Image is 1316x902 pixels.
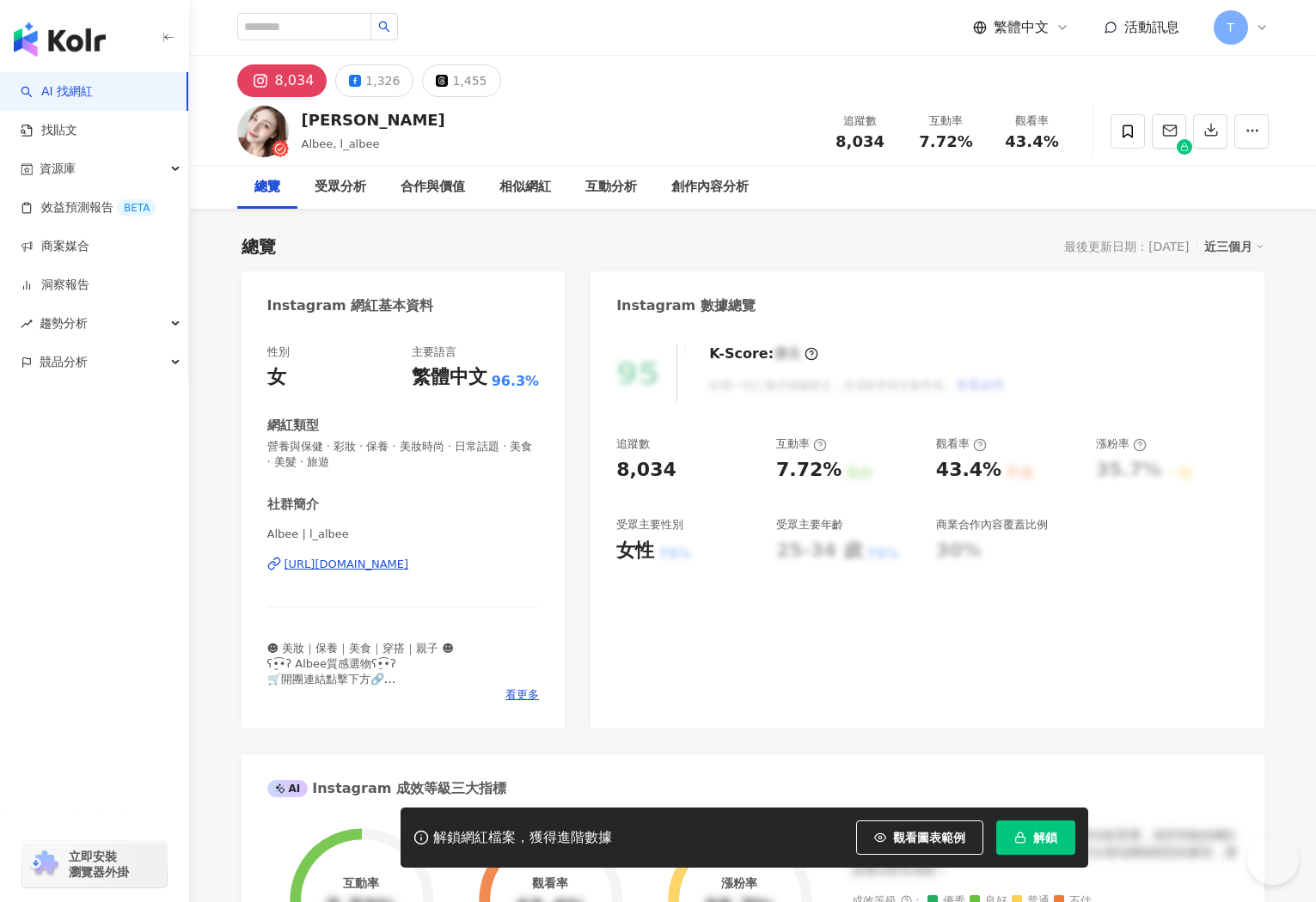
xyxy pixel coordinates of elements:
[616,517,683,533] div: 受眾主要性別
[40,149,76,188] span: 資源庫
[267,496,319,514] div: 社群簡介
[936,517,1048,533] div: 商業合作內容覆蓋比例
[267,296,434,315] div: Instagram 網紅基本資料
[21,122,77,139] a: 找貼文
[412,364,487,391] div: 繁體中文
[378,21,390,33] span: search
[721,876,757,890] div: 漲粉率
[267,364,286,391] div: 女
[616,296,756,315] div: Instagram 數據總覽
[365,69,400,93] div: 1,326
[1204,235,1264,258] div: 近三個月
[267,642,476,717] span: ☻ 美妝｜保養｜美食｜穿搭｜親子 ☻ ʕ•̮͡•ʔ Albee質感選物ʕ•̠͡•ʔ 🛒開團連結點擊下方🔗 🗳相關合作私訊小盒子 💌[EMAIL_ADDRESS][DOMAIN_NAME]
[21,238,89,255] a: 商案媒合
[1227,18,1234,37] span: T
[275,69,315,93] div: 8,034
[267,780,309,797] div: AI
[893,831,965,844] span: 觀看圖表範例
[21,277,89,294] a: 洞察報告
[505,687,539,703] span: 看更多
[22,841,167,887] a: chrome extension立即安裝 瀏覽器外掛
[302,137,380,150] span: Albee, l_albee
[21,199,156,216] a: 效益預測報告BETA
[994,18,1049,37] span: 繁體中文
[315,177,366,198] div: 受眾分析
[242,235,276,259] div: 總覽
[69,849,129,880] span: 立即安裝 瀏覽器外掛
[856,820,983,855] button: 觀看圖表範例
[267,439,540,470] span: 營養與保健 · 彩妝 · 保養 · 美妝時尚 · 日常話題 · 美食 · 美髮 · 旅遊
[302,109,445,131] div: [PERSON_NAME]
[828,113,893,130] div: 追蹤數
[267,527,540,542] span: Albee | l_albee
[1005,133,1058,150] span: 43.4%
[285,557,409,572] div: [URL][DOMAIN_NAME]
[1124,19,1179,35] span: 活動訊息
[40,343,88,381] span: 競品分析
[237,64,327,97] button: 8,034
[709,344,818,363] div: K-Score :
[237,106,289,157] img: KOL Avatar
[919,133,972,150] span: 7.72%
[254,177,280,198] div: 總覽
[936,436,987,452] div: 觀看率
[914,113,979,130] div: 互動率
[335,64,413,97] button: 1,326
[836,132,884,150] span: 8,034
[1000,113,1065,130] div: 觀看率
[776,457,842,484] div: 7.72%
[422,64,500,97] button: 1,455
[452,69,487,93] div: 1,455
[996,820,1075,855] button: 解鎖
[1096,436,1147,452] div: 漲粉率
[21,318,33,330] span: rise
[492,372,540,391] span: 96.3%
[499,177,551,198] div: 相似網紅
[343,876,379,890] div: 互動率
[267,344,290,360] div: 性別
[585,177,637,198] div: 互動分析
[14,22,106,57] img: logo
[532,876,568,890] div: 觀看率
[671,177,749,198] div: 創作內容分析
[21,83,93,101] a: searchAI 找網紅
[776,436,827,452] div: 互動率
[936,457,1001,484] div: 43.4%
[1033,831,1057,844] span: 解鎖
[267,557,540,572] a: [URL][DOMAIN_NAME]
[776,517,843,533] div: 受眾主要年齡
[401,177,465,198] div: 合作與價值
[412,344,456,360] div: 主要語言
[1064,240,1189,253] div: 最後更新日期：[DATE]
[40,304,88,343] span: 趨勢分析
[267,417,319,435] div: 網紅類型
[28,850,61,878] img: chrome extension
[616,538,654,564] div: 女性
[616,457,676,484] div: 8,034
[267,779,506,798] div: Instagram 成效等級三大指標
[433,829,612,847] div: 解鎖網紅檔案，獲得進階數據
[616,436,650,452] div: 追蹤數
